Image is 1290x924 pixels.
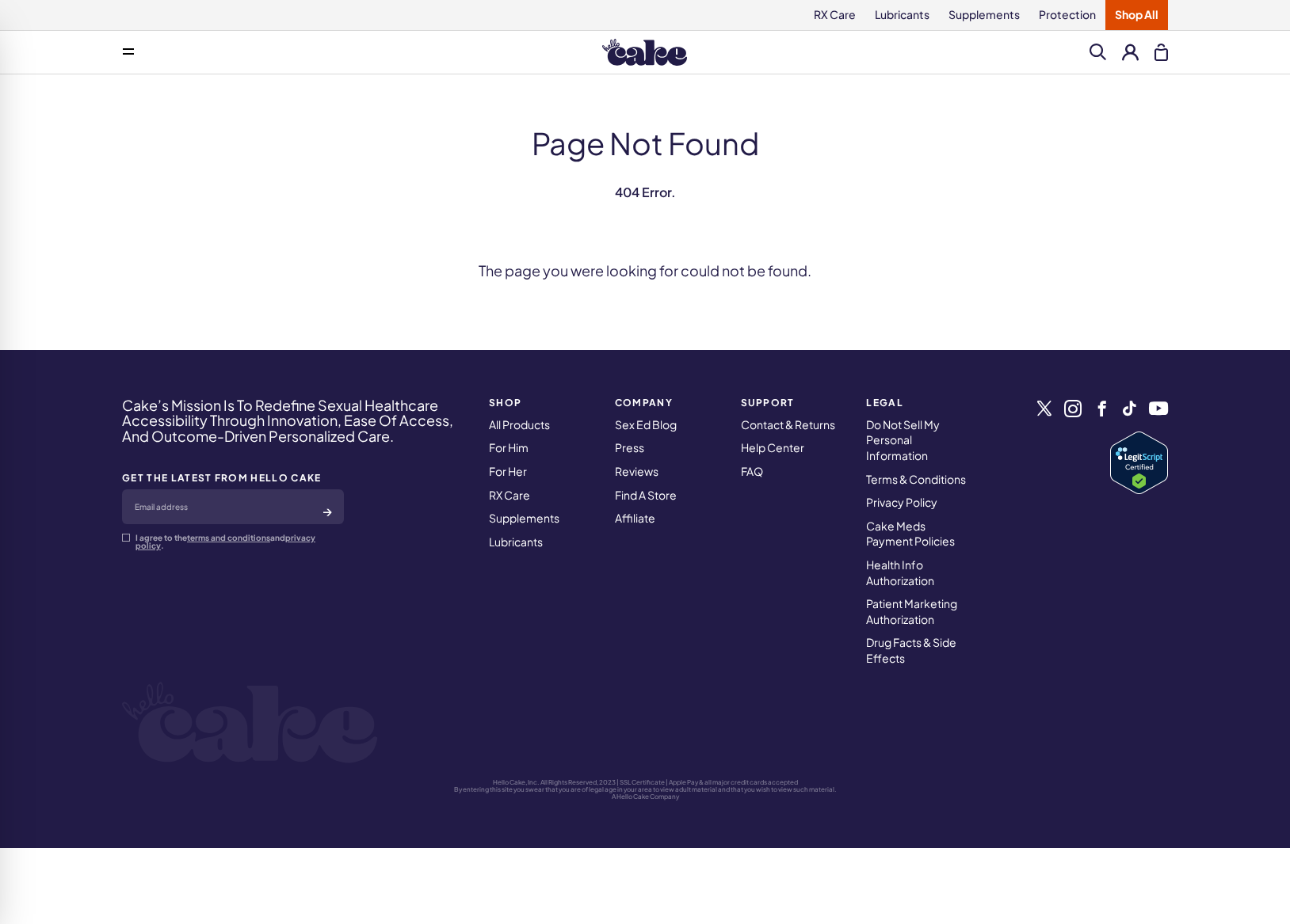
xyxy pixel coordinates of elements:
p: I agree to the and . [135,534,344,549]
a: Sex Ed Blog [615,417,677,432]
h4: Cake’s Mission Is To Redefine Sexual Healthcare Accessibility Through Innovation, Ease Of Access,... [122,397,468,444]
a: Verify LegitScript Approval for www.hellocake.com [1110,432,1168,494]
strong: GET THE LATEST FROM HELLO CAKE [122,473,344,483]
a: Privacy Policy [866,495,937,509]
a: Reviews [615,464,658,478]
p: The page you were looking for could not be found. [122,260,1168,281]
a: For Her [489,464,527,478]
strong: Support [741,397,848,408]
p: Hello Cake, Inc. All Rights Reserved, 2023 | SSL Certificate | Apple Pay & all major credit cards... [122,779,1168,786]
img: Verify Approval for www.hellocake.com [1110,432,1168,494]
strong: COMPANY [615,397,722,408]
h1: Page Not Found [122,122,1168,164]
a: Supplements [489,511,559,525]
a: Do Not Sell My Personal Information [866,417,940,462]
a: Press [615,440,644,454]
strong: Legal [866,397,973,408]
img: Hello Cake [602,39,687,66]
a: Drug Facts & Side Effects [866,635,956,665]
a: FAQ [741,464,763,478]
span: 404 Error. [122,184,1168,201]
a: Cake Meds Payment Policies [866,519,955,549]
strong: SHOP [489,397,596,408]
p: By entering this site you swear that you are of legal age in your area to view adult material and... [122,786,1168,793]
a: terms and conditions [187,533,270,542]
a: Find A Store [615,488,677,502]
a: For Him [489,440,529,454]
a: Lubricants [489,534,543,549]
a: RX Care [489,488,530,502]
a: Health Info Authorization [866,557,934,587]
a: Help Center [741,440,804,454]
a: Terms & Conditions [866,472,966,486]
a: Contact & Returns [741,417,835,432]
a: All Products [489,417,550,432]
a: Affiliate [615,511,655,525]
a: A Hello Cake Company [612,793,679,800]
a: Patient Marketing Authorization [866,596,957,626]
img: logo-white [122,682,378,763]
